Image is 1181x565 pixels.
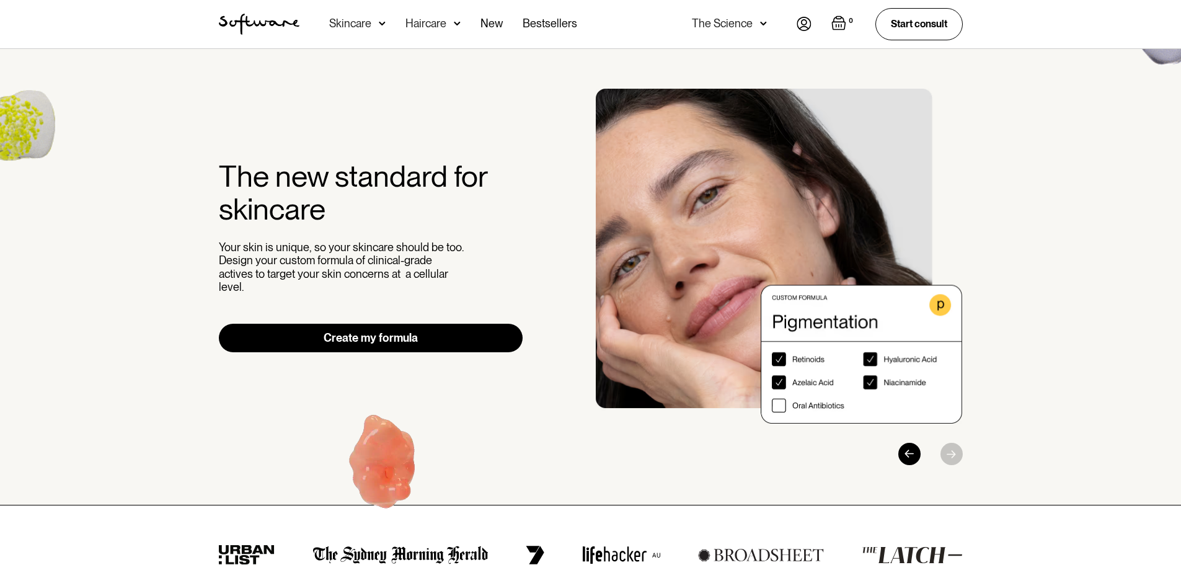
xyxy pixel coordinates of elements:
img: Hydroquinone (skin lightening agent) [307,394,461,546]
p: Your skin is unique, so your skincare should be too. Design your custom formula of clinical-grade... [219,241,467,294]
div: The Science [692,17,753,30]
img: urban list logo [219,545,275,565]
h2: The new standard for skincare [219,160,523,226]
div: Previous slide [898,443,921,465]
a: Create my formula [219,324,523,352]
img: broadsheet logo [698,548,824,562]
img: arrow down [379,17,386,30]
img: the Sydney morning herald logo [313,546,489,564]
img: the latch logo [862,546,962,564]
img: lifehacker logo [582,546,660,564]
a: home [219,14,299,35]
img: arrow down [760,17,767,30]
div: Haircare [405,17,446,30]
div: Skincare [329,17,371,30]
img: arrow down [454,17,461,30]
img: Software Logo [219,14,299,35]
div: 3 / 3 [596,89,963,424]
a: Start consult [875,8,963,40]
div: 0 [846,16,856,27]
a: Open empty cart [831,16,856,33]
